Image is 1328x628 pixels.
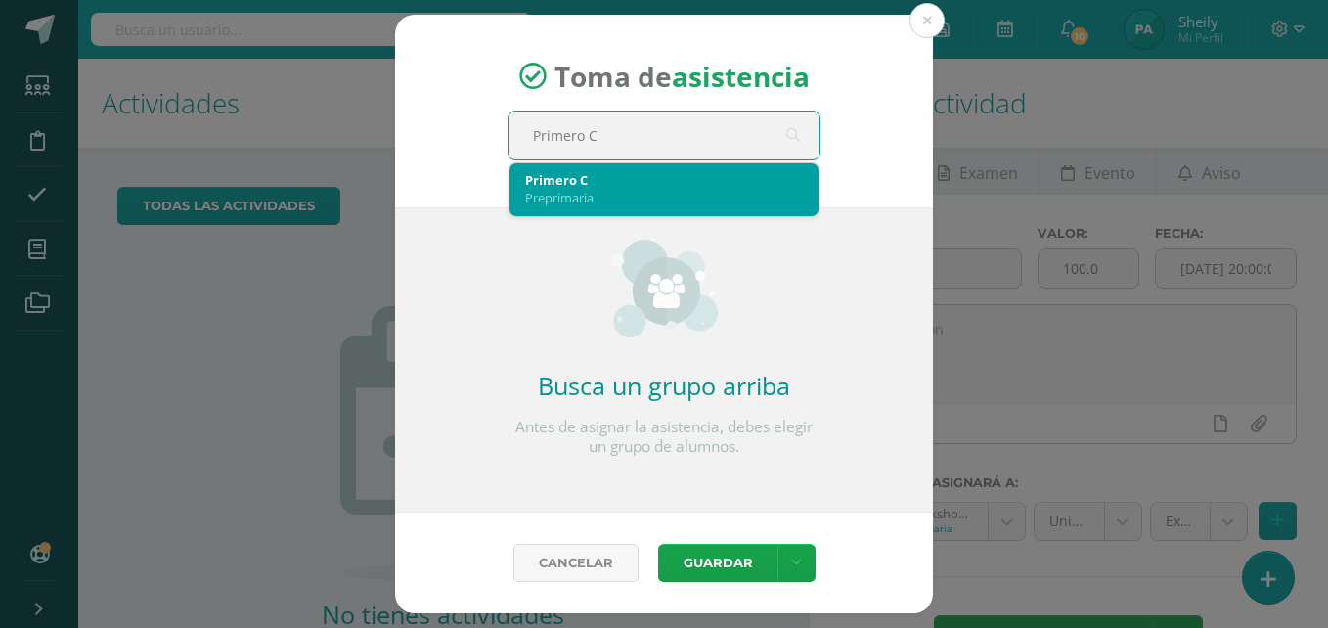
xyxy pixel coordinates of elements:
button: Guardar [658,544,777,582]
p: Antes de asignar la asistencia, debes elegir un grupo de alumnos. [508,418,820,457]
input: Busca un grado o sección aquí... [509,112,819,159]
span: Toma de [554,58,810,95]
a: Cancelar [513,544,639,582]
strong: asistencia [672,58,810,95]
h2: Busca un grupo arriba [508,369,820,402]
div: Primero C [525,171,803,189]
div: Preprimaria [525,189,803,206]
button: Close (Esc) [909,3,945,38]
img: groups_small.png [611,240,718,337]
